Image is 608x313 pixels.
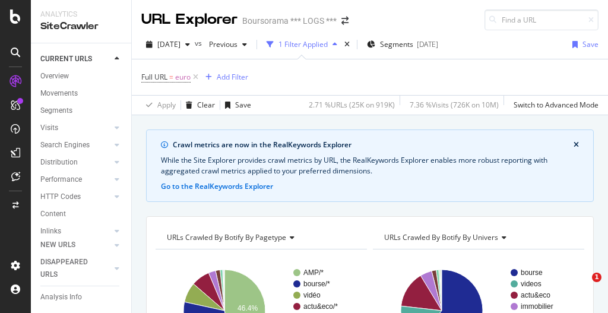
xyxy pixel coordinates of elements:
[410,100,499,110] div: 7.36 % Visits ( 726K on 10M )
[157,100,176,110] div: Apply
[40,225,61,238] div: Inlinks
[141,10,237,30] div: URL Explorer
[40,10,122,20] div: Analytics
[571,137,582,153] button: close banner
[173,140,574,150] div: Crawl metrics are now in the RealKeywords Explorer
[40,156,111,169] a: Distribution
[40,256,111,281] a: DISAPPEARED URLS
[40,208,66,220] div: Content
[303,302,338,311] text: actu&eco/*
[40,191,81,203] div: HTTP Codes
[303,268,324,277] text: AMP/*
[40,87,123,100] a: Movements
[40,239,111,251] a: NEW URLS
[341,17,349,25] div: arrow-right-arrow-left
[141,96,176,115] button: Apply
[384,232,498,242] span: URLs Crawled By Botify By univers
[484,10,598,30] input: Find a URL
[40,105,123,117] a: Segments
[164,228,356,247] h4: URLs Crawled By Botify By pagetype
[40,20,122,33] div: SiteCrawler
[309,100,395,110] div: 2.71 % URLs ( 25K on 919K )
[195,38,204,48] span: vs
[217,72,248,82] div: Add Filter
[237,304,258,312] text: 46.4%
[220,96,251,115] button: Save
[568,273,596,301] iframe: Intercom live chat
[141,72,167,82] span: Full URL
[141,35,195,54] button: [DATE]
[40,139,90,151] div: Search Engines
[235,100,251,110] div: Save
[514,100,598,110] div: Switch to Advanced Mode
[161,181,273,192] button: Go to the RealKeywords Explorer
[197,100,215,110] div: Clear
[146,129,594,202] div: info banner
[521,302,553,311] text: immobilier
[521,280,541,288] text: videos
[40,87,78,100] div: Movements
[521,291,550,299] text: actu&eco
[342,39,352,50] div: times
[582,39,598,49] div: Save
[40,173,82,186] div: Performance
[40,53,92,65] div: CURRENT URLS
[262,35,342,54] button: 1 Filter Applied
[303,291,321,299] text: vidéo
[380,39,413,49] span: Segments
[175,69,191,86] span: euro
[40,291,123,303] a: Analysis Info
[204,39,237,49] span: Previous
[40,53,111,65] a: CURRENT URLS
[382,228,574,247] h4: URLs Crawled By Botify By univers
[201,70,248,84] button: Add Filter
[40,256,100,281] div: DISAPPEARED URLS
[417,39,438,49] div: [DATE]
[204,35,252,54] button: Previous
[181,96,215,115] button: Clear
[568,35,598,54] button: Save
[303,280,330,288] text: bourse/*
[362,35,443,54] button: Segments[DATE]
[40,139,111,151] a: Search Engines
[40,225,111,238] a: Inlinks
[521,268,543,277] text: bourse
[40,239,75,251] div: NEW URLS
[40,156,78,169] div: Distribution
[169,72,173,82] span: =
[157,39,180,49] span: 2025 Oct. 6th
[40,122,58,134] div: Visits
[509,96,598,115] button: Switch to Advanced Mode
[40,173,111,186] a: Performance
[161,155,579,176] div: While the Site Explorer provides crawl metrics by URL, the RealKeywords Explorer enables more rob...
[167,232,286,242] span: URLs Crawled By Botify By pagetype
[40,122,111,134] a: Visits
[40,105,72,117] div: Segments
[278,39,328,49] div: 1 Filter Applied
[40,208,123,220] a: Content
[40,70,123,83] a: Overview
[40,191,111,203] a: HTTP Codes
[592,273,601,282] span: 1
[40,291,82,303] div: Analysis Info
[40,70,69,83] div: Overview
